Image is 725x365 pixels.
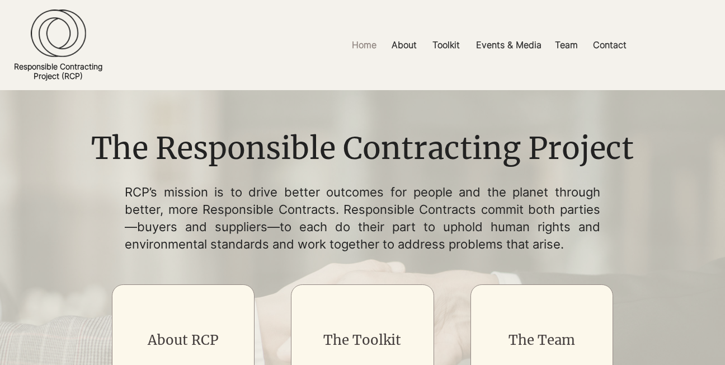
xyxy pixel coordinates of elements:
a: About RCP [148,331,219,349]
a: Team [547,32,585,58]
a: Home [343,32,383,58]
a: The Toolkit [323,331,401,349]
a: Toolkit [424,32,468,58]
p: Team [549,32,583,58]
a: The Team [509,331,575,349]
p: Home [346,32,382,58]
h1: The Responsible Contracting Project [83,128,642,170]
a: Events & Media [468,32,547,58]
p: Contact [587,32,632,58]
nav: Site [250,32,725,58]
p: Events & Media [470,32,547,58]
p: Toolkit [427,32,465,58]
a: Contact [585,32,632,58]
p: About [386,32,422,58]
a: Responsible ContractingProject (RCP) [14,62,102,81]
p: RCP’s mission is to drive better outcomes for people and the planet through better, more Responsi... [125,184,600,252]
a: About [383,32,424,58]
